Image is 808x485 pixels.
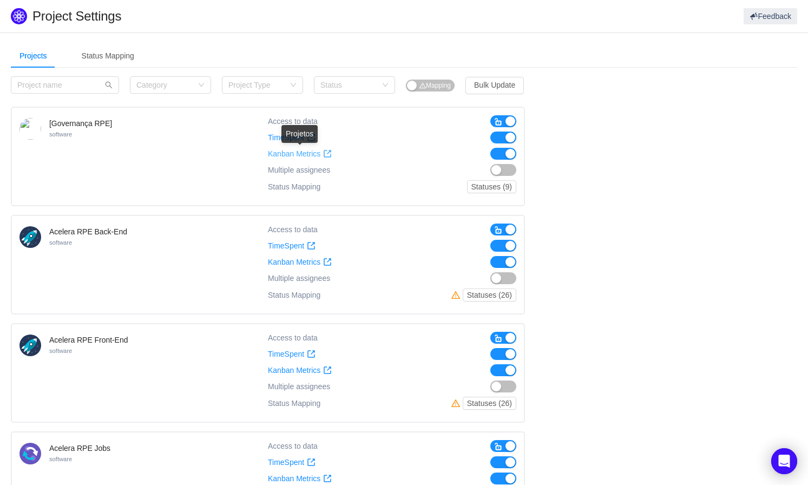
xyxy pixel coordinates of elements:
[268,397,320,410] div: Status Mapping
[463,397,516,410] button: Statuses (26)
[49,443,110,454] h4: Acelera RPE Jobs
[268,149,320,159] span: Kanban Metrics
[49,456,72,462] small: software
[268,440,318,452] div: Access to data
[11,8,27,24] img: Quantify
[49,131,72,137] small: software
[198,82,205,89] i: icon: down
[451,399,463,408] i: icon: warning
[268,474,332,483] a: Kanban Metrics
[268,166,330,175] span: Multiple assignees
[268,180,320,193] div: Status Mapping
[268,350,304,359] span: TimeSpent
[290,82,297,89] i: icon: down
[419,82,451,89] span: Mapping
[268,366,332,375] a: Kanban Metrics
[744,8,797,24] button: Feedback
[19,226,41,248] img: 10419
[32,8,484,24] h1: Project Settings
[136,80,193,90] div: Category
[49,239,72,246] small: software
[281,125,318,143] div: Projetos
[451,291,463,299] i: icon: warning
[49,335,128,345] h4: Acelera RPE Front-End
[49,118,112,129] h4: [Governança RPE]
[268,274,330,283] span: Multiple assignees
[268,474,320,483] span: Kanban Metrics
[268,133,304,142] span: TimeSpent
[268,149,332,159] a: Kanban Metrics
[268,224,318,235] div: Access to data
[49,226,127,237] h4: Acelera RPE Back-End
[19,335,41,356] img: 10419
[268,350,316,359] a: TimeSpent
[268,366,320,375] span: Kanban Metrics
[268,133,316,142] a: TimeSpent
[771,448,797,474] div: Open Intercom Messenger
[320,80,377,90] div: Status
[268,458,304,467] span: TimeSpent
[268,258,320,267] span: Kanban Metrics
[19,118,41,140] img: 11077
[268,458,316,467] a: TimeSpent
[465,77,524,94] button: Bulk Update
[105,81,113,89] i: icon: search
[419,82,426,89] i: icon: warning
[268,258,332,267] a: Kanban Metrics
[467,180,516,193] button: Statuses (9)
[268,289,320,302] div: Status Mapping
[268,241,316,251] a: TimeSpent
[19,443,41,464] img: 10418
[268,382,330,391] span: Multiple assignees
[463,289,516,302] button: Statuses (26)
[382,82,389,89] i: icon: down
[268,115,318,127] div: Access to data
[268,241,304,251] span: TimeSpent
[268,332,318,344] div: Access to data
[49,348,72,354] small: software
[73,44,143,68] div: Status Mapping
[11,44,56,68] div: Projects
[228,80,285,90] div: Project Type
[11,76,119,94] input: Project name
